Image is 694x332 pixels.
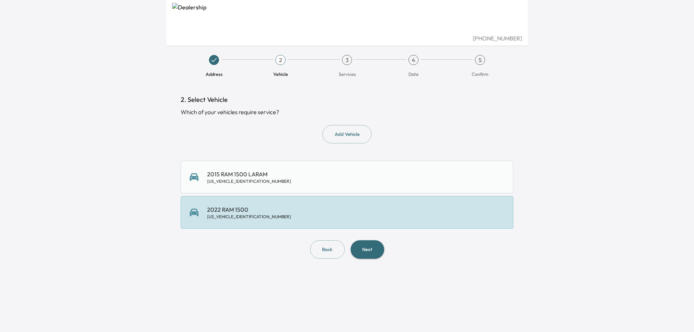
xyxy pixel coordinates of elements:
[172,34,522,43] div: [PHONE_NUMBER]
[275,55,286,65] div: 2
[207,178,291,184] div: [US_VEHICLE_IDENTIFICATION_NUMBER]
[207,170,291,184] div: 2015 RAM 1500 LARAM
[181,108,513,116] div: Which of your vehicles require service?
[207,205,291,220] div: 2022 RAM 1500
[472,71,488,77] span: Confirm
[342,55,352,65] div: 3
[351,240,384,259] button: Next
[181,95,513,105] h1: 2. Select Vehicle
[207,214,291,220] div: [US_VEHICLE_IDENTIFICATION_NUMBER]
[322,125,372,143] button: Add Vehicle
[408,55,419,65] div: 4
[206,71,223,77] span: Address
[273,71,288,77] span: Vehicle
[172,3,522,34] img: Dealership
[310,240,345,259] button: Back
[339,71,356,77] span: Services
[475,55,485,65] div: 5
[408,71,419,77] span: Date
